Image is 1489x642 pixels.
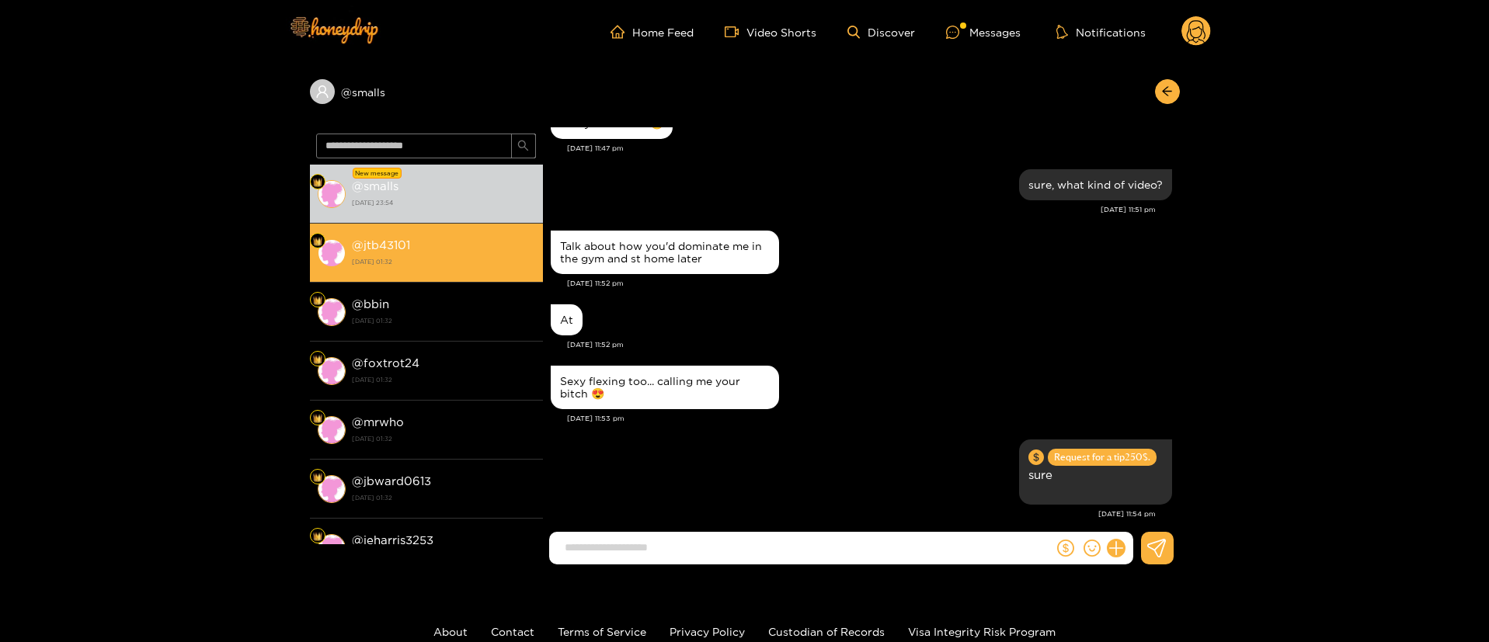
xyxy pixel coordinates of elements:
strong: [DATE] 01:32 [352,314,535,328]
img: conversation [318,416,346,444]
img: conversation [318,534,346,562]
div: Sep. 26, 11:53 pm [551,366,779,409]
span: dollar-circle [1028,449,1044,465]
div: [DATE] 11:54 pm [551,508,1156,519]
strong: [DATE] 23:54 [352,196,535,210]
img: Fan Level [313,473,322,482]
img: conversation [318,298,346,326]
div: [DATE] 11:53 pm [567,413,1172,424]
div: [DATE] 11:52 pm [567,278,1172,289]
img: conversation [318,475,346,503]
span: search [517,140,529,153]
span: arrow-left [1161,85,1173,99]
div: Messages [946,23,1021,41]
strong: @ jtb43101 [352,238,410,252]
a: Discover [847,26,915,39]
strong: @ foxtrot24 [352,356,419,370]
strong: @ smalls [352,179,398,193]
div: Talk about how you'd dominate me in the gym and st home later [560,240,770,265]
strong: [DATE] 01:32 [352,373,535,387]
strong: [DATE] 01:32 [352,432,535,446]
a: Privacy Policy [670,626,745,637]
img: conversation [318,180,346,208]
div: @smalls [310,79,543,104]
a: Contact [491,626,534,637]
img: Fan Level [313,355,322,364]
a: Visa Integrity Risk Program [908,626,1056,637]
a: Video Shorts [725,25,816,39]
a: Custodian of Records [768,626,885,637]
div: [DATE] 11:52 pm [567,339,1172,350]
span: Request for a tip 250 $. [1048,449,1157,466]
a: About [433,626,468,637]
div: Sep. 26, 11:51 pm [1019,169,1172,200]
div: sure, what kind of video? [1028,179,1163,191]
img: Fan Level [313,532,322,541]
img: Fan Level [313,237,322,246]
img: Fan Level [313,414,322,423]
div: At [560,314,573,326]
span: smile [1084,540,1101,557]
div: Sexy flexing too... calling me your bitch 😍 [560,375,770,400]
a: Home Feed [611,25,694,39]
button: search [511,134,536,158]
button: dollar [1054,536,1077,560]
a: Terms of Service [558,626,646,637]
span: video-camera [725,25,746,39]
button: Notifications [1052,24,1150,40]
button: arrow-left [1155,79,1180,104]
strong: @ mrwho [352,415,404,429]
div: Sep. 26, 11:54 pm [1019,439,1172,505]
div: Sep. 26, 11:52 pm [551,304,583,335]
img: conversation [318,239,346,267]
span: user [315,85,329,99]
div: Sep. 26, 11:52 pm [551,231,779,274]
strong: [DATE] 01:32 [352,491,535,505]
img: Fan Level [313,296,322,305]
strong: @ bbin [352,297,389,311]
span: home [611,25,632,39]
span: dollar [1057,540,1074,557]
div: New message [353,168,402,179]
img: Fan Level [313,178,322,187]
strong: [DATE] 01:32 [352,255,535,269]
img: conversation [318,357,346,385]
div: [DATE] 11:47 pm [567,143,1172,154]
strong: @ jbward0613 [352,474,431,488]
div: [DATE] 11:51 pm [551,204,1156,215]
p: sure [1028,466,1163,484]
strong: @ jeharris3253 [352,533,433,547]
